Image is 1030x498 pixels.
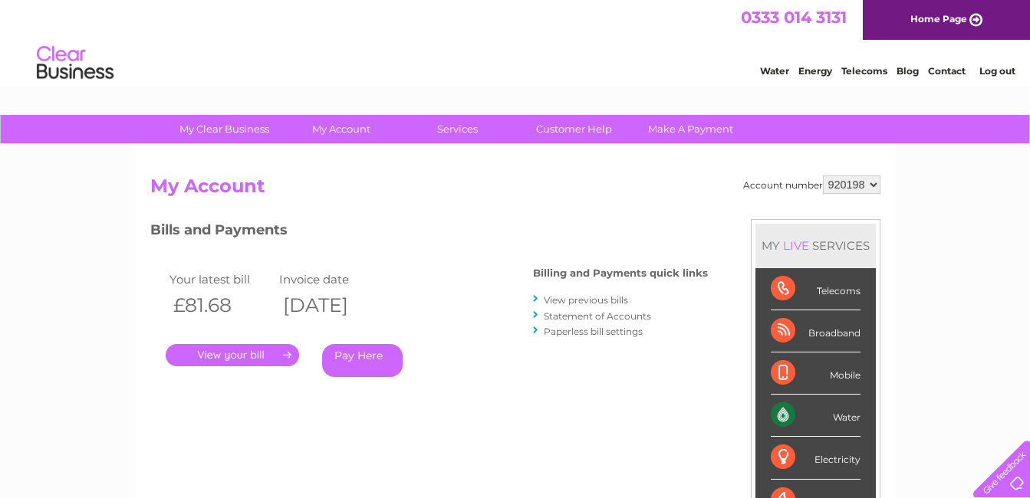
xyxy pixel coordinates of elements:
h4: Billing and Payments quick links [533,267,708,279]
a: Log out [979,65,1015,77]
h3: Bills and Payments [150,219,708,246]
a: Paperless bill settings [544,326,643,337]
a: Statement of Accounts [544,310,651,322]
h2: My Account [150,175,880,205]
a: 0333 014 3131 [741,8,847,27]
th: [DATE] [275,290,386,321]
div: Clear Business is a trading name of Verastar Limited (registered in [GEOGRAPHIC_DATA] No. 3667643... [153,8,878,74]
a: Pay Here [322,344,403,377]
a: My Account [278,115,404,143]
a: Customer Help [511,115,637,143]
a: Energy [798,65,832,77]
div: Broadband [771,310,861,352]
div: MY SERVICES [755,224,876,267]
div: LIVE [780,238,812,253]
div: Water [771,395,861,437]
div: Account number [743,175,880,194]
a: Contact [928,65,966,77]
th: £81.68 [166,290,276,321]
a: Blog [897,65,919,77]
a: Water [760,65,789,77]
img: logo.png [36,40,114,87]
a: View previous bills [544,294,628,306]
div: Mobile [771,352,861,395]
a: . [166,344,299,366]
a: My Clear Business [161,115,288,143]
a: Telecoms [841,65,887,77]
a: Make A Payment [627,115,754,143]
div: Electricity [771,437,861,479]
a: Services [394,115,521,143]
td: Invoice date [275,269,386,290]
td: Your latest bill [166,269,276,290]
div: Telecoms [771,268,861,310]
